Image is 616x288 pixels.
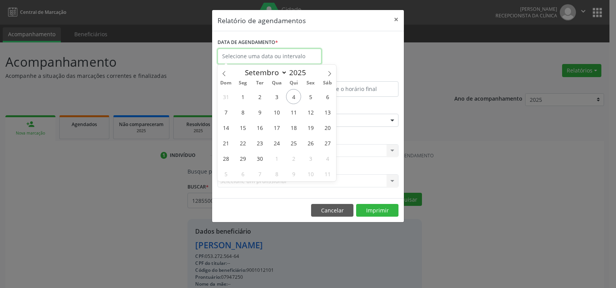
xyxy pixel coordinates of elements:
[218,15,306,25] h5: Relatório de agendamentos
[235,135,250,150] span: Setembro 22, 2025
[235,104,250,120] span: Setembro 8, 2025
[241,67,287,78] select: Month
[252,89,267,104] span: Setembro 2, 2025
[235,89,250,104] span: Setembro 1, 2025
[268,81,285,86] span: Qua
[319,81,336,86] span: Sáb
[218,81,234,86] span: Dom
[269,89,284,104] span: Setembro 3, 2025
[252,151,267,166] span: Setembro 30, 2025
[320,120,335,135] span: Setembro 20, 2025
[235,151,250,166] span: Setembro 29, 2025
[320,104,335,120] span: Setembro 13, 2025
[320,166,335,181] span: Outubro 11, 2025
[310,81,398,97] input: Selecione o horário final
[302,81,319,86] span: Sex
[218,151,233,166] span: Setembro 28, 2025
[286,151,301,166] span: Outubro 2, 2025
[251,81,268,86] span: Ter
[303,166,318,181] span: Outubro 10, 2025
[285,81,302,86] span: Qui
[286,89,301,104] span: Setembro 4, 2025
[303,135,318,150] span: Setembro 26, 2025
[218,37,278,49] label: DATA DE AGENDAMENTO
[320,151,335,166] span: Outubro 4, 2025
[269,135,284,150] span: Setembro 24, 2025
[310,69,398,81] label: ATÉ
[320,135,335,150] span: Setembro 27, 2025
[269,104,284,120] span: Setembro 10, 2025
[218,49,321,64] input: Selecione uma data ou intervalo
[286,166,301,181] span: Outubro 9, 2025
[311,204,353,217] button: Cancelar
[303,120,318,135] span: Setembro 19, 2025
[356,204,398,217] button: Imprimir
[269,120,284,135] span: Setembro 17, 2025
[286,104,301,120] span: Setembro 11, 2025
[218,166,233,181] span: Outubro 5, 2025
[286,120,301,135] span: Setembro 18, 2025
[234,81,251,86] span: Seg
[252,166,267,181] span: Outubro 7, 2025
[320,89,335,104] span: Setembro 6, 2025
[269,166,284,181] span: Outubro 8, 2025
[287,67,313,77] input: Year
[269,151,284,166] span: Outubro 1, 2025
[252,135,267,150] span: Setembro 23, 2025
[303,104,318,120] span: Setembro 12, 2025
[218,89,233,104] span: Agosto 31, 2025
[218,120,233,135] span: Setembro 14, 2025
[252,120,267,135] span: Setembro 16, 2025
[303,89,318,104] span: Setembro 5, 2025
[286,135,301,150] span: Setembro 25, 2025
[218,135,233,150] span: Setembro 21, 2025
[388,10,404,29] button: Close
[235,166,250,181] span: Outubro 6, 2025
[252,104,267,120] span: Setembro 9, 2025
[235,120,250,135] span: Setembro 15, 2025
[218,104,233,120] span: Setembro 7, 2025
[303,151,318,166] span: Outubro 3, 2025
